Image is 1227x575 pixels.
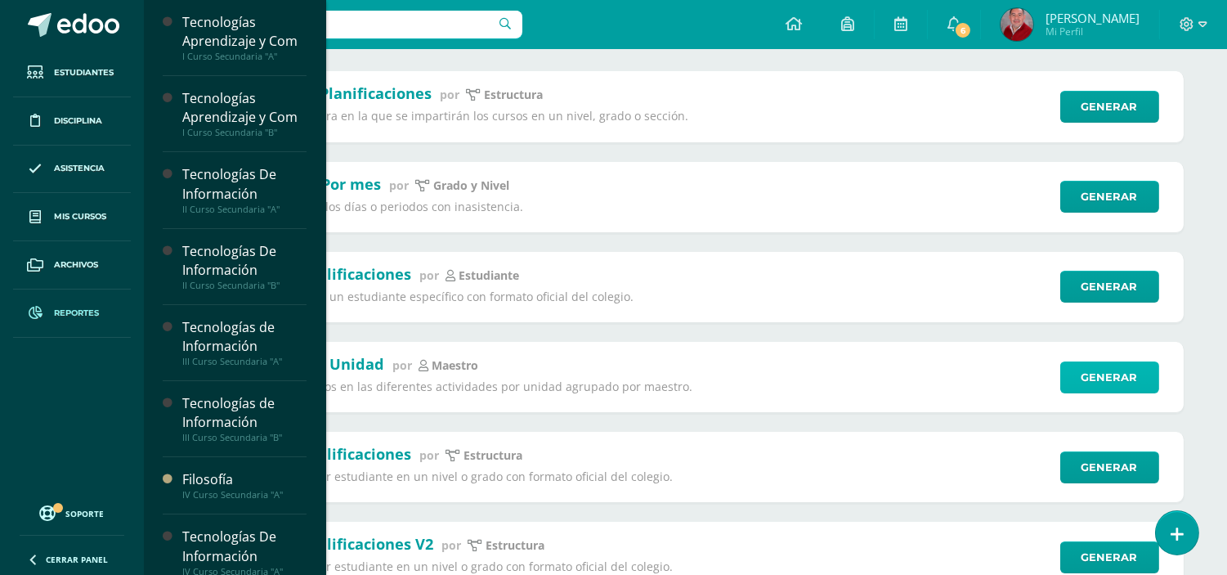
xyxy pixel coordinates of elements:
[1060,91,1159,123] a: Generar
[1046,25,1140,38] span: Mi Perfil
[182,13,307,51] div: Tecnologías Aprendizaje y Com
[54,162,105,175] span: Asistencia
[13,290,131,338] a: Reportes
[13,193,131,241] a: Mis cursos
[434,178,510,193] p: Grado y Nivel
[1060,541,1159,573] a: Generar
[182,51,307,62] div: I Curso Secundaria "A"
[1060,451,1159,483] a: Generar
[182,280,307,291] div: II Curso Secundaria "B"
[182,165,307,203] div: Tecnologías De Información
[182,356,307,367] div: III Curso Secundaria "A"
[234,380,1050,394] p: Detalle de punteos en las diferentes actividades por unidad agrupado por maestro.
[182,489,307,501] div: IV Curso Secundaria "A"
[182,318,307,356] div: Tecnologías de Información
[1046,10,1140,26] span: [PERSON_NAME]
[182,318,307,367] a: Tecnologías de InformaciónIII Curso Secundaria "A"
[13,49,131,97] a: Estudiantes
[54,66,114,79] span: Estudiantes
[234,559,1050,574] p: Lista de notas por estudiante en un nivel o grado con formato oficial del colegio.
[66,508,105,519] span: Soporte
[54,258,98,272] span: Archivos
[459,268,520,283] p: estudiante
[182,242,307,280] div: Tecnologías De Información
[46,554,108,565] span: Cerrar panel
[390,177,410,193] span: por
[182,394,307,432] div: Tecnologías de Información
[54,307,99,320] span: Reportes
[442,537,462,553] span: por
[182,394,307,443] a: Tecnologías de InformaciónIII Curso Secundaria "B"
[182,165,307,214] a: Tecnologías De InformaciónII Curso Secundaria "A"
[182,13,307,62] a: Tecnologías Aprendizaje y ComI Curso Secundaria "A"
[182,432,307,443] div: III Curso Secundaria "B"
[393,357,413,373] span: por
[54,210,106,223] span: Mis cursos
[20,501,124,523] a: Soporte
[1060,181,1159,213] a: Generar
[182,204,307,215] div: II Curso Secundaria "A"
[485,88,544,102] p: Estructura
[13,241,131,290] a: Archivos
[234,200,1050,214] p: Detalle de todos los días o periodos con inasistencia.
[154,11,522,38] input: Busca un usuario...
[1001,8,1033,41] img: fd73516eb2f546aead7fb058580fc543.png
[420,447,440,463] span: por
[182,89,307,127] div: Tecnologías Aprendizaje y Com
[954,21,972,39] span: 6
[234,534,434,554] h2: Boleta de Calificaciones V2
[432,358,479,373] p: maestro
[13,146,131,194] a: Asistencia
[182,470,307,489] div: Filosofía
[464,448,523,463] p: Estructura
[13,97,131,146] a: Disciplina
[234,109,1050,124] p: Orden y estructura en la que se impartirán los cursos en un nivel, grado o sección.
[234,469,1050,484] p: Lista de notas por estudiante en un nivel o grado con formato oficial del colegio.
[54,115,102,128] span: Disciplina
[441,87,460,102] span: por
[234,83,432,103] h2: Reporte de Planificaciones
[486,538,545,553] p: Estructura
[234,290,1050,304] p: Lista de notas de un estudiante específico con formato oficial del colegio.
[1060,362,1159,393] a: Generar
[420,267,440,283] span: por
[1060,271,1159,303] a: Generar
[182,528,307,565] div: Tecnologías De Información
[182,242,307,291] a: Tecnologías De InformaciónII Curso Secundaria "B"
[182,470,307,501] a: FilosofíaIV Curso Secundaria "A"
[182,89,307,138] a: Tecnologías Aprendizaje y ComI Curso Secundaria "B"
[182,127,307,138] div: I Curso Secundaria "B"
